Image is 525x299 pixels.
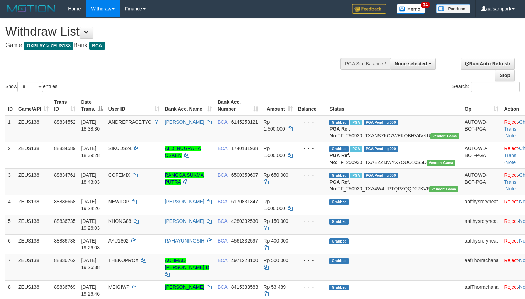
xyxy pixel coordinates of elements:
[231,199,258,204] span: Copy 6170831347 to clipboard
[165,284,204,290] a: [PERSON_NAME]
[81,218,100,231] span: [DATE] 19:26:03
[108,238,129,244] span: AYU1802
[329,199,349,205] span: Grabbed
[54,284,75,290] span: 88836769
[329,120,349,125] span: Grabbed
[165,146,201,158] a: ALDI NUGRAHA OSKEN
[15,254,51,280] td: ZEUS138
[15,115,51,142] td: ZEUS138
[462,96,502,115] th: Op: activate to sort column ascending
[340,58,390,70] div: PGA Site Balance /
[5,25,343,39] h1: Withdraw List
[495,70,515,81] a: Stop
[436,4,470,13] img: panduan.png
[261,96,295,115] th: Amount: activate to sort column ascending
[504,258,518,263] a: Reject
[54,238,75,244] span: 88836738
[298,257,324,264] div: - - -
[81,199,100,211] span: [DATE] 19:24:26
[54,199,75,204] span: 88836658
[350,146,362,152] span: Marked by aafsolysreylen
[215,96,261,115] th: Bank Acc. Number: activate to sort column ascending
[504,199,518,204] a: Reject
[264,146,285,158] span: Rp 1.000.000
[329,285,349,290] span: Grabbed
[165,172,204,185] a: RANGGA SUKMA PUTRA
[430,133,459,139] span: Vendor URL: https://trx31.1velocity.biz
[81,238,100,250] span: [DATE] 19:26:08
[504,218,518,224] a: Reject
[218,238,227,244] span: BCA
[505,133,516,138] a: Note
[298,218,324,225] div: - - -
[15,142,51,168] td: ZEUS138
[471,82,520,92] input: Search:
[429,186,458,192] span: Vendor URL: https://trx31.1velocity.biz
[231,218,258,224] span: Copy 4280332530 to clipboard
[329,219,349,225] span: Grabbed
[5,3,57,14] img: MOTION_logo.png
[5,82,57,92] label: Show entries
[218,218,227,224] span: BCA
[54,119,75,125] span: 88834552
[231,238,258,244] span: Copy 4561332597 to clipboard
[462,115,502,142] td: AUTOWD-BOT-PGA
[350,173,362,178] span: Marked by aafsolysreylen
[54,258,75,263] span: 88836762
[108,218,132,224] span: KHONG88
[395,61,427,66] span: None selected
[81,146,100,158] span: [DATE] 18:39:28
[264,218,288,224] span: Rp 150.000
[462,195,502,215] td: aafthysreryneat
[108,119,152,125] span: ANDREPRACETYO
[504,146,518,151] a: Reject
[327,168,462,195] td: TF_250930_TXA4W4URTQPZQQD27KV6
[364,146,398,152] span: PGA Pending
[165,119,204,125] a: [PERSON_NAME]
[329,179,350,192] b: PGA Ref. No:
[15,96,51,115] th: Game/API: activate to sort column ascending
[218,119,227,125] span: BCA
[462,215,502,234] td: aafthysreryneat
[81,119,100,132] span: [DATE] 18:38:30
[54,218,75,224] span: 88836735
[298,237,324,244] div: - - -
[218,284,227,290] span: BCA
[165,199,204,204] a: [PERSON_NAME]
[505,159,516,165] a: Note
[397,4,426,14] img: Button%20Memo.svg
[364,173,398,178] span: PGA Pending
[165,238,205,244] a: RAHAYUNINGSIH
[329,258,349,264] span: Grabbed
[427,160,455,166] span: Vendor URL: https://trx31.1velocity.biz
[327,96,462,115] th: Status
[390,58,436,70] button: None selected
[352,4,386,14] img: Feedback.jpg
[504,238,518,244] a: Reject
[350,120,362,125] span: Marked by aafsolysreylen
[231,146,258,151] span: Copy 1740131938 to clipboard
[218,258,227,263] span: BCA
[108,258,139,263] span: THEKOPROX
[327,142,462,168] td: TF_250930_TXAEZZIJWYX7OUO10S5D
[5,115,15,142] td: 1
[421,2,430,8] span: 34
[264,199,285,211] span: Rp 1.000.000
[106,96,162,115] th: User ID: activate to sort column ascending
[231,284,258,290] span: Copy 8415333583 to clipboard
[264,258,288,263] span: Rp 500.000
[5,195,15,215] td: 4
[264,172,288,178] span: Rp 650.000
[329,173,349,178] span: Grabbed
[15,168,51,195] td: ZEUS138
[81,284,100,297] span: [DATE] 19:26:46
[504,284,518,290] a: Reject
[15,234,51,254] td: ZEUS138
[78,96,105,115] th: Date Trans.: activate to sort column descending
[15,195,51,215] td: ZEUS138
[231,258,258,263] span: Copy 4971228100 to clipboard
[54,172,75,178] span: 88834761
[298,145,324,152] div: - - -
[162,96,215,115] th: Bank Acc. Name: activate to sort column ascending
[264,238,288,244] span: Rp 400.000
